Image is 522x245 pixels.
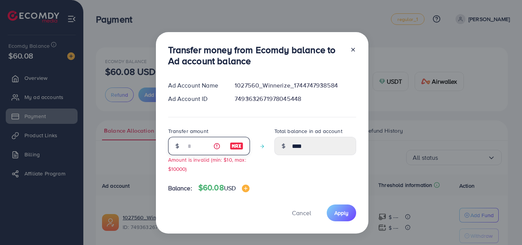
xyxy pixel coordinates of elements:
img: image [242,185,250,192]
div: Ad Account ID [162,94,229,103]
h3: Transfer money from Ecomdy balance to Ad account balance [168,44,344,67]
button: Cancel [282,204,321,221]
button: Apply [327,204,356,221]
div: Ad Account Name [162,81,229,90]
img: image [230,141,243,151]
small: Amount is invalid (min: $10, max: $10000) [168,156,246,172]
span: USD [224,184,236,192]
div: 1027560_Winnerize_1744747938584 [229,81,362,90]
span: Apply [334,209,349,217]
h4: $60.08 [198,183,250,193]
label: Total balance in ad account [274,127,342,135]
iframe: Chat [490,211,516,239]
span: Cancel [292,209,311,217]
span: Balance: [168,184,192,193]
label: Transfer amount [168,127,208,135]
div: 7493632671978045448 [229,94,362,103]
